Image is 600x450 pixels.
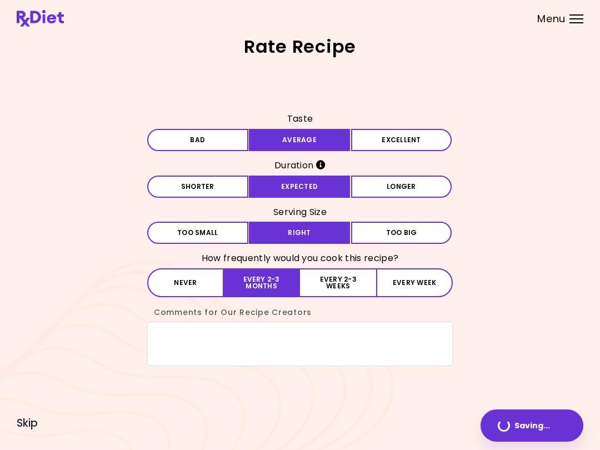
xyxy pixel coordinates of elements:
[300,268,376,297] button: Every 2-3 weeks
[147,203,453,221] h3: Serving Size
[17,38,583,56] h2: Rate Recipe
[224,268,300,297] button: Every 2-3 months
[17,10,64,27] img: RxDiet
[249,222,350,244] button: Right
[537,14,566,24] span: Menu
[147,307,312,318] label: Comments for Our Recipe Creators
[177,229,218,236] span: Too small
[481,409,583,442] button: Saving...
[386,229,417,236] span: Too big
[316,160,326,169] i: Info
[147,129,248,151] button: Bad
[249,129,350,151] button: Average
[351,176,452,198] button: Longer
[376,268,453,297] button: Every week
[249,176,350,198] button: Expected
[147,176,248,198] button: Shorter
[147,157,453,174] h3: Duration
[147,249,453,267] h3: How frequently would you cook this recipe?
[514,422,550,429] span: Saving ...
[351,129,452,151] button: Excellent
[351,222,452,244] button: Too big
[147,268,224,297] button: Never
[147,110,453,128] h3: Taste
[17,417,38,429] button: Skip
[147,222,248,244] button: Too small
